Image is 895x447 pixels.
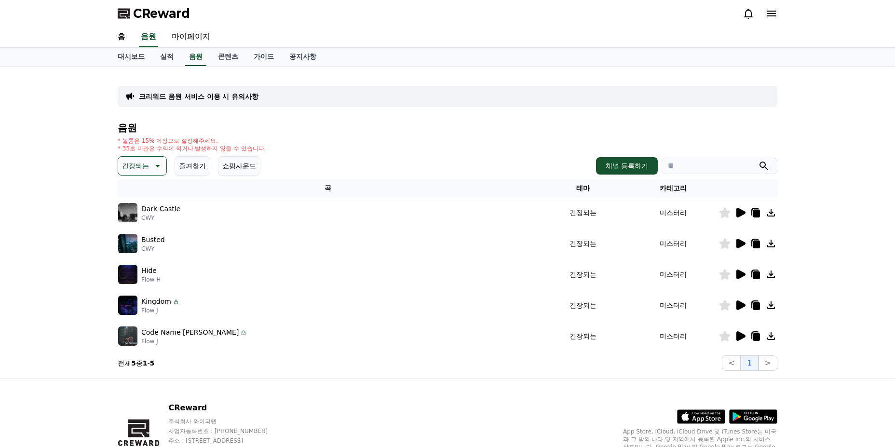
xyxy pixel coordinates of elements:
[118,145,266,152] p: * 35초 미만은 수익이 적거나 발생하지 않을 수 있습니다.
[131,359,136,367] strong: 5
[168,402,286,414] p: CReward
[141,266,157,276] p: Hide
[596,157,658,175] button: 채널 등록하기
[143,359,148,367] strong: 1
[141,338,247,345] p: Flow J
[141,235,165,245] p: Busted
[538,179,628,197] th: 테마
[628,290,719,321] td: 미스터리
[246,48,282,66] a: 가이드
[538,259,628,290] td: 긴장되는
[133,6,190,21] span: CReward
[628,228,719,259] td: 미스터리
[141,245,165,253] p: CWY
[118,296,137,315] img: music
[282,48,324,66] a: 공지사항
[741,355,758,371] button: 1
[122,159,149,173] p: 긴장되는
[538,228,628,259] td: 긴장되는
[164,27,218,47] a: 마이페이지
[118,265,137,284] img: music
[139,92,258,101] a: 크리워드 음원 서비스 이용 시 유의사항
[110,48,152,66] a: 대시보드
[118,326,137,346] img: music
[210,48,246,66] a: 콘텐츠
[628,321,719,352] td: 미스터리
[118,358,154,368] p: 전체 중 -
[168,427,286,435] p: 사업자등록번호 : [PHONE_NUMBER]
[141,297,171,307] p: Kingdom
[118,156,167,176] button: 긴장되는
[628,179,719,197] th: 카테고리
[538,197,628,228] td: 긴장되는
[538,290,628,321] td: 긴장되는
[628,197,719,228] td: 미스터리
[118,122,777,133] h4: 음원
[218,156,260,176] button: 쇼핑사운드
[168,437,286,445] p: 주소 : [STREET_ADDRESS]
[141,276,161,284] p: Flow H
[118,234,137,253] img: music
[141,214,180,222] p: CWY
[628,259,719,290] td: 미스터리
[150,359,155,367] strong: 5
[118,179,538,197] th: 곡
[185,48,206,66] a: 음원
[139,27,158,47] a: 음원
[538,321,628,352] td: 긴장되는
[141,327,239,338] p: Code Name [PERSON_NAME]
[175,156,210,176] button: 즐겨찾기
[141,307,180,314] p: Flow J
[722,355,741,371] button: <
[141,204,180,214] p: Dark Castle
[118,137,266,145] p: * 볼륨은 15% 이상으로 설정해주세요.
[118,203,137,222] img: music
[118,6,190,21] a: CReward
[759,355,777,371] button: >
[168,418,286,425] p: 주식회사 와이피랩
[152,48,181,66] a: 실적
[110,27,133,47] a: 홈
